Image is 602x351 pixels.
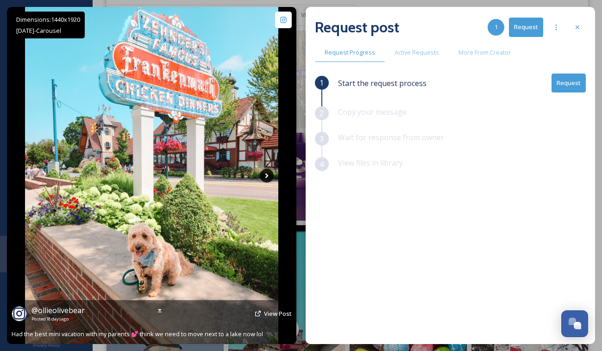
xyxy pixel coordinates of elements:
[552,74,586,92] button: Request
[264,309,292,318] a: View Post
[31,305,85,316] a: @ollieolivebear
[561,310,588,337] button: Open Chat
[320,77,324,88] span: 1
[31,316,85,322] span: Posted 18 days ago
[495,23,498,31] span: 1
[16,26,61,35] span: [DATE] - Carousel
[31,305,85,315] span: @ ollieolivebear
[320,159,324,170] span: 4
[320,108,324,119] span: 2
[338,132,444,142] span: Wait for response from owner
[320,133,324,144] span: 3
[338,107,407,117] span: Copy your message
[325,48,375,57] span: Request Progress
[315,16,399,38] h2: Request post
[12,330,263,338] span: Had the best mini vacation with my parents 💕 think we need to move next to a lake now lol
[25,7,278,344] img: Had the best mini vacation with my parents 💕 think we need to move next to a lake now lol
[338,158,403,168] span: View files in library
[458,48,511,57] span: More From Creator
[509,18,543,37] button: Request
[16,15,80,24] span: Dimensions: 1440 x 1920
[338,78,426,89] span: Start the request process
[395,48,439,57] span: Active Requests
